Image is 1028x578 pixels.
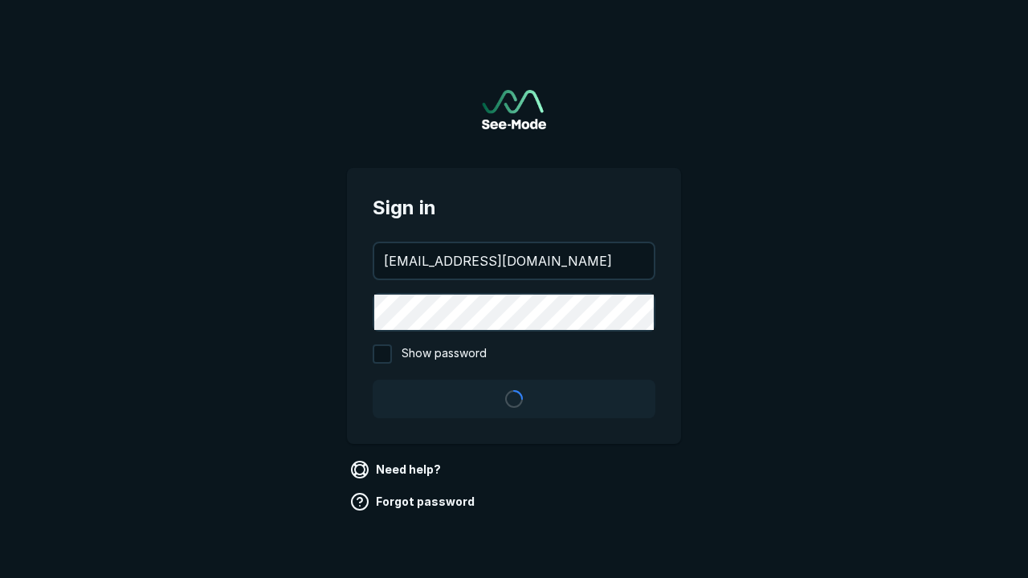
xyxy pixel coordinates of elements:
span: Sign in [373,193,655,222]
img: See-Mode Logo [482,90,546,129]
a: Forgot password [347,489,481,515]
a: Go to sign in [482,90,546,129]
input: your@email.com [374,243,654,279]
span: Show password [402,344,487,364]
a: Need help? [347,457,447,482]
